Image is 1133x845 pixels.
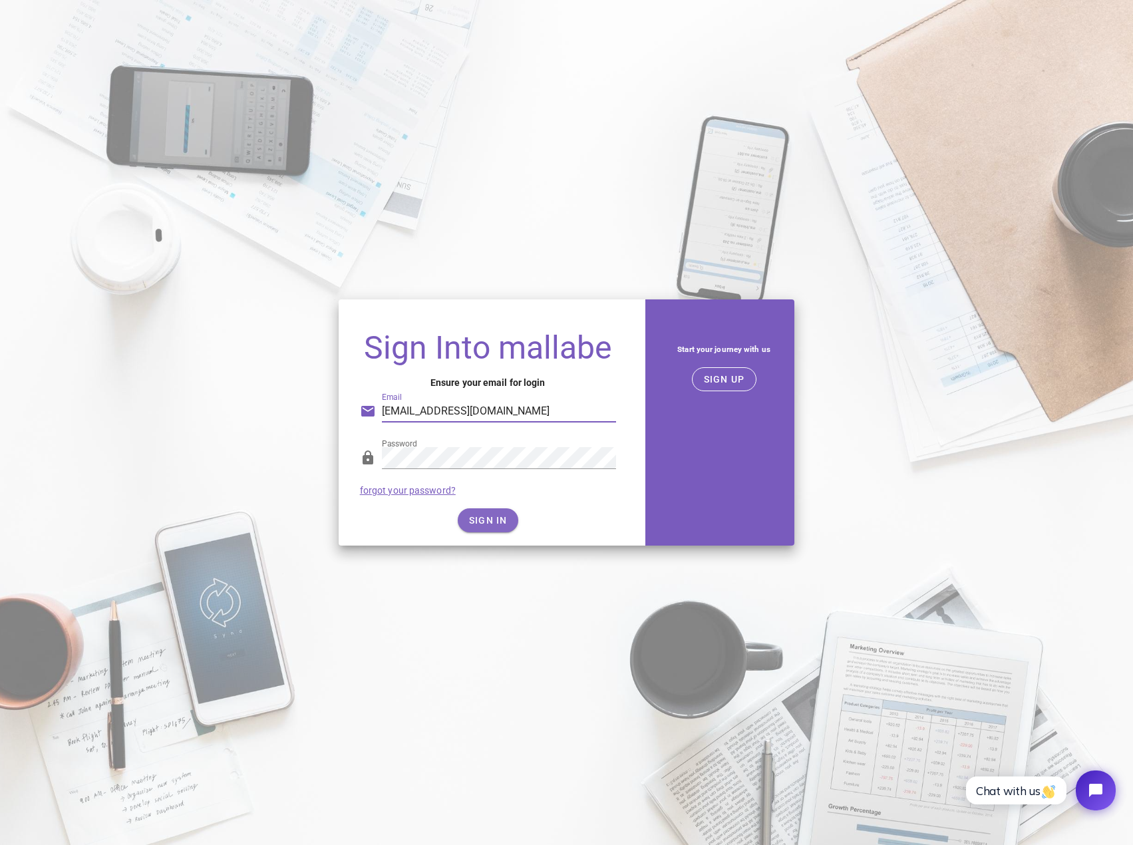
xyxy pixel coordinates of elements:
span: SIGN UP [703,374,745,385]
h1: Sign Into mallabe [360,331,616,365]
input: Your email address [382,401,616,422]
h4: Ensure your email for login [360,375,616,390]
a: forgot your password? [360,485,456,496]
span: SIGN IN [468,515,508,526]
label: Password [382,439,417,449]
label: Email [382,393,402,403]
button: SIGN IN [458,508,518,532]
button: SIGN UP [692,367,756,391]
h5: Start your journey with us [664,342,784,357]
iframe: Tidio Chat [951,759,1127,822]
